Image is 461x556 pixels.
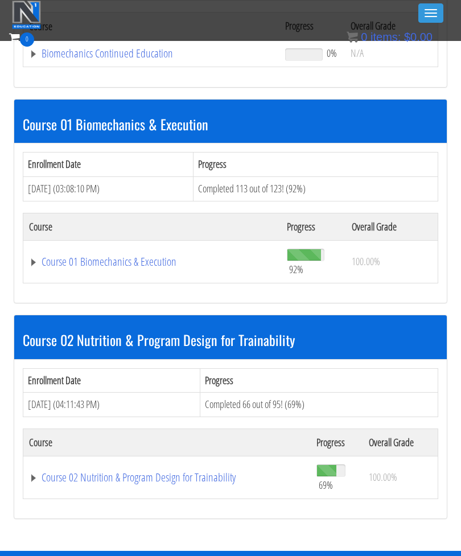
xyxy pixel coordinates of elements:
[193,176,438,201] td: Completed 113 out of 123! (92%)
[23,368,200,393] th: Enrollment Date
[23,117,438,131] h3: Course 01 Biomechanics & Execution
[23,213,282,240] th: Course
[23,332,438,347] h3: Course 02 Nutrition & Program Design for Trainability
[346,213,438,240] th: Overall Grade
[311,429,363,456] th: Progress
[319,479,333,491] span: 69%
[363,429,438,456] th: Overall Grade
[404,31,410,43] span: $
[347,31,433,43] a: 0 items: $0.00
[23,393,200,417] td: [DATE] (04:11:43 PM)
[29,472,305,483] a: Course 02 Nutrition & Program Design for Trainability
[193,153,438,177] th: Progress
[404,31,433,43] bdi: 0.00
[20,32,34,47] span: 0
[23,153,194,177] th: Enrollment Date
[200,368,438,393] th: Progress
[347,31,358,43] img: icon11.png
[29,256,275,267] a: Course 01 Biomechanics & Execution
[9,30,34,45] a: 0
[200,393,438,417] td: Completed 66 out of 95! (69%)
[12,1,41,29] img: n1-education
[23,176,194,201] td: [DATE] (03:08:10 PM)
[289,263,303,275] span: 92%
[361,31,367,43] span: 0
[23,429,311,456] th: Course
[281,213,346,240] th: Progress
[371,31,401,43] span: items:
[346,240,438,283] td: 100.00%
[363,456,438,499] td: 100.00%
